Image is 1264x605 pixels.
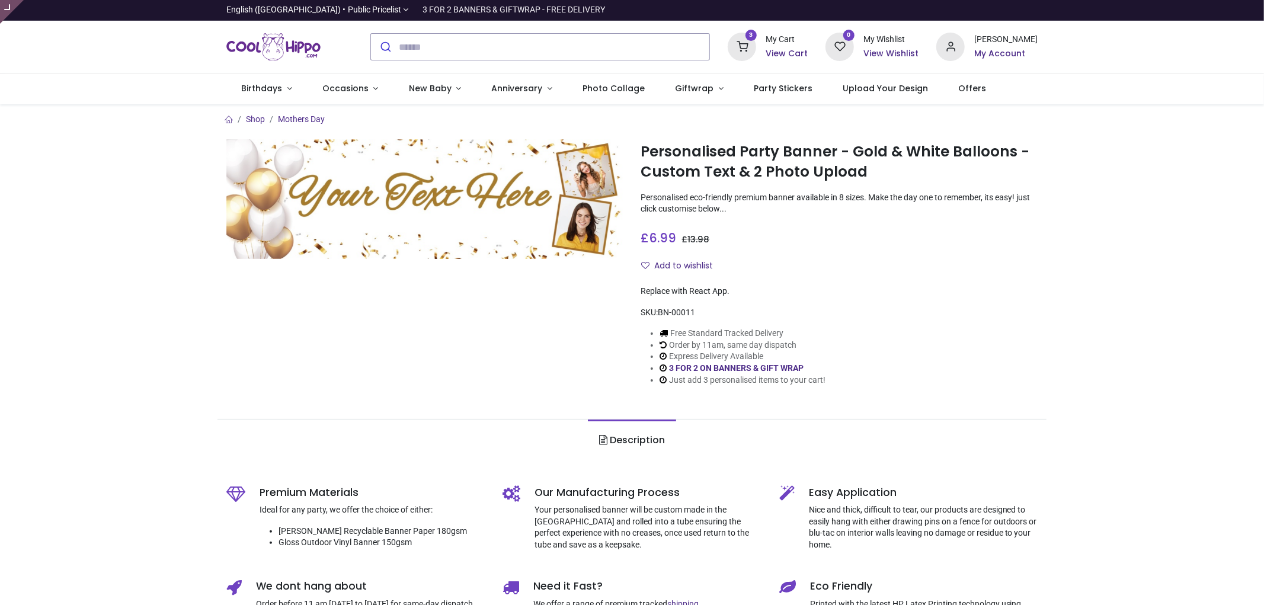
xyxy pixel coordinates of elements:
[843,82,928,94] span: Upload Your Design
[535,504,761,550] p: Your personalised banner will be custom made in the [GEOGRAPHIC_DATA] and rolled into a tube ensu...
[226,139,623,258] img: Personalised Party Banner - Gold & White Balloons - Custom Text & 2 Photo Upload
[687,233,709,245] span: 13.98
[256,579,485,594] h5: We dont hang about
[959,82,987,94] span: Offers
[789,4,1038,16] iframe: Customer reviews powered by Trustpilot
[658,308,695,317] span: BN-00011
[660,351,825,363] li: Express Delivery Available
[260,485,485,500] h5: Premium Materials
[260,504,485,516] p: Ideal for any party, we offer the choice of either:
[423,4,605,16] div: 3 FOR 2 BANNERS & GIFTWRAP - FREE DELIVERY
[641,229,676,247] span: £
[825,41,854,51] a: 0
[974,48,1038,60] a: My Account
[660,328,825,340] li: Free Standard Tracked Delivery
[809,485,1038,500] h5: Easy Application
[226,4,409,16] a: English ([GEOGRAPHIC_DATA]) •Public Pricelist
[371,34,399,60] button: Submit
[649,229,676,247] span: 6.99
[863,48,919,60] a: View Wishlist
[754,82,812,94] span: Party Stickers
[476,73,568,104] a: Anniversary
[279,537,485,549] li: Gloss Outdoor Vinyl Banner 150gsm
[766,48,808,60] a: View Cart
[641,261,649,270] i: Add to wishlist
[809,504,1038,550] p: Nice and thick, difficult to tear, our products are designed to easily hang with either drawing p...
[660,340,825,351] li: Order by 11am, same day dispatch
[307,73,393,104] a: Occasions
[409,82,452,94] span: New Baby
[843,30,855,41] sup: 0
[279,526,485,537] li: [PERSON_NAME] Recyclable Banner Paper 180gsm
[226,30,321,63] img: Cool Hippo
[641,192,1038,215] p: Personalised eco-friendly premium banner available in 8 sizes. Make the day one to remember, its ...
[660,73,739,104] a: Giftwrap
[588,420,676,461] a: Description
[660,374,825,386] li: Just add 3 personalised items to your cart!
[675,82,713,94] span: Giftwrap
[745,30,757,41] sup: 3
[641,142,1038,183] h1: Personalised Party Banner - Gold & White Balloons - Custom Text & 2 Photo Upload
[492,82,543,94] span: Anniversary
[810,579,1038,594] h5: Eco Friendly
[641,286,1038,297] div: Replace with React App.
[974,34,1038,46] div: [PERSON_NAME]
[681,233,709,245] span: £
[226,73,308,104] a: Birthdays
[241,82,282,94] span: Birthdays
[641,256,723,276] button: Add to wishlistAdd to wishlist
[535,485,761,500] h5: Our Manufacturing Process
[728,41,756,51] a: 3
[278,114,325,124] a: Mothers Day
[348,4,401,16] span: Public Pricelist
[669,363,804,373] a: 3 FOR 2 ON BANNERS & GIFT WRAP
[246,114,265,124] a: Shop
[863,34,919,46] div: My Wishlist
[226,30,321,63] a: Logo of Cool Hippo
[322,82,369,94] span: Occasions
[583,82,645,94] span: Photo Collage
[393,73,476,104] a: New Baby
[533,579,761,594] h5: Need it Fast?
[641,307,1038,319] div: SKU:
[766,34,808,46] div: My Cart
